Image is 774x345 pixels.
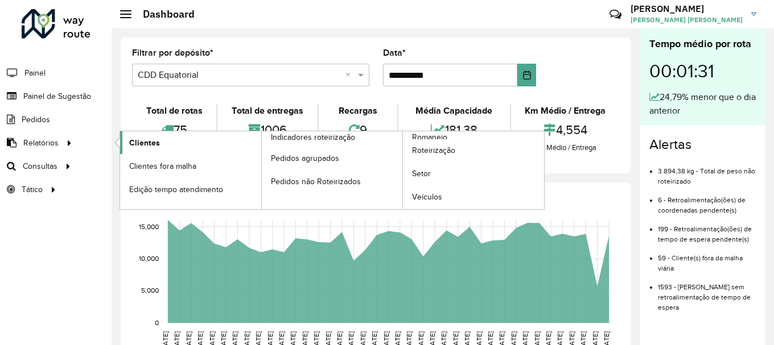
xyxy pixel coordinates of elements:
span: Veículos [412,191,442,203]
span: Clientes [129,137,160,149]
a: Contato Rápido [603,2,628,27]
span: Painel de Sugestão [23,90,91,102]
div: Km Médio / Entrega [514,104,617,118]
a: Pedidos não Roteirizados [262,170,403,193]
span: Romaneio [412,131,447,143]
a: Setor [403,163,544,185]
div: Total de rotas [135,104,213,118]
div: Km Médio / Entrega [514,142,617,153]
text: 5,000 [141,287,159,294]
a: Roteirização [403,139,544,162]
button: Choose Date [517,64,536,86]
span: Relatórios [23,137,59,149]
span: Indicadores roteirização [271,131,355,143]
div: 75 [135,118,213,142]
span: Roteirização [412,144,455,156]
div: 181,38 [401,118,507,142]
span: Pedidos [22,114,50,126]
text: 0 [155,319,159,326]
span: Clear all [345,68,355,82]
text: 10,000 [139,255,159,262]
span: Tático [22,184,43,196]
li: 6 - Retroalimentação(ões) de coordenadas pendente(s) [658,186,756,215]
text: 15,000 [139,223,159,230]
div: 24,79% menor que o dia anterior [649,90,756,118]
span: Consultas [23,160,57,172]
span: Edição tempo atendimento [129,184,223,196]
div: 4,554 [514,118,617,142]
h4: Alertas [649,136,756,153]
span: Pedidos agrupados [271,152,339,164]
li: 59 - Cliente(s) fora da malha viária [658,244,756,273]
div: 1006 [220,118,314,142]
li: 1593 - [PERSON_NAME] sem retroalimentação de tempo de espera [658,273,756,313]
h3: [PERSON_NAME] [631,3,743,14]
li: 199 - Retroalimentação(ões) de tempo de espera pendente(s) [658,215,756,244]
li: 3.894,38 kg - Total de peso não roteirizado [658,157,756,186]
span: Pedidos não Roteirizados [271,176,361,188]
span: Clientes fora malha [129,160,196,172]
span: Painel [24,67,46,79]
a: Romaneio [262,131,545,209]
a: Edição tempo atendimento [120,178,261,201]
a: Pedidos agrupados [262,147,403,169]
div: Média Capacidade [401,104,507,118]
div: 00:01:31 [649,52,756,90]
div: 9 [322,118,394,142]
a: Veículos [403,186,544,209]
label: Filtrar por depósito [132,46,213,60]
span: Setor [412,168,431,180]
h2: Dashboard [131,8,195,20]
label: Data [383,46,406,60]
div: Recargas [322,104,394,118]
a: Clientes [120,131,261,154]
span: [PERSON_NAME] [PERSON_NAME] [631,15,743,25]
div: Tempo médio por rota [649,36,756,52]
a: Indicadores roteirização [120,131,403,209]
div: Total de entregas [220,104,314,118]
a: Clientes fora malha [120,155,261,177]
